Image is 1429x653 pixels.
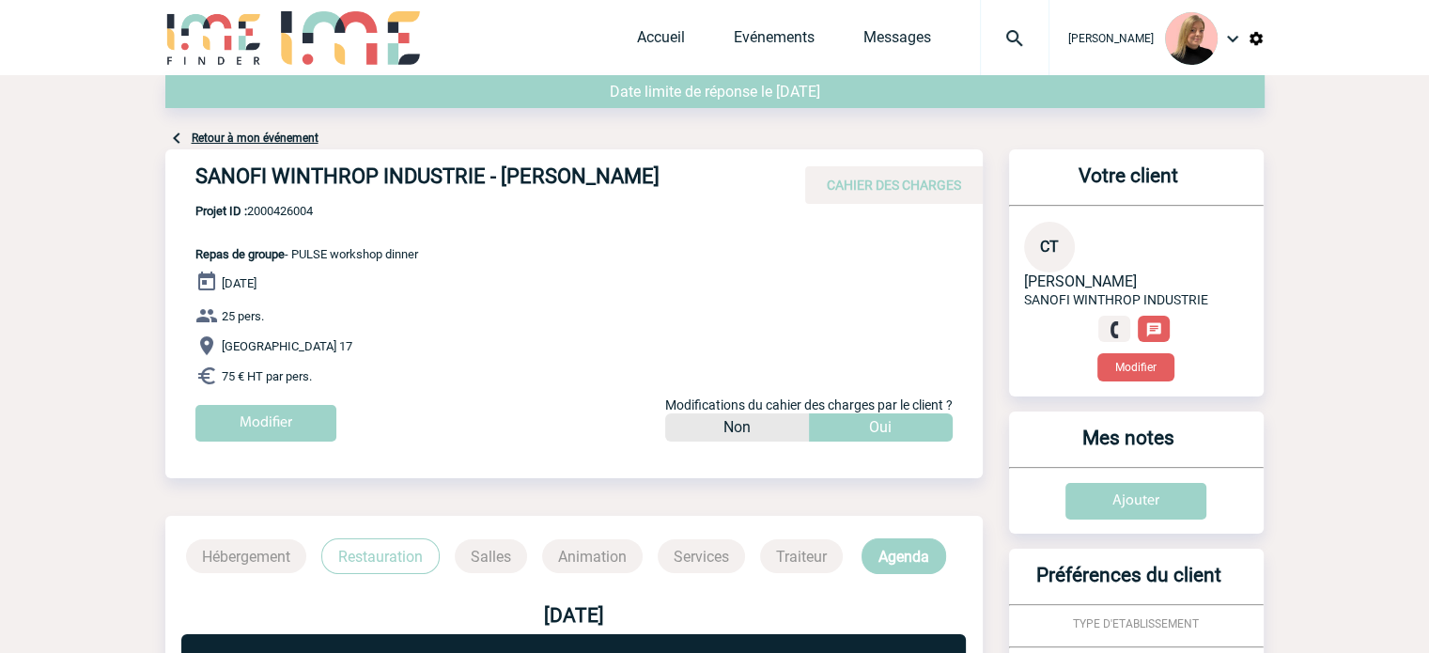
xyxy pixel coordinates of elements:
[1040,238,1059,256] span: CT
[723,413,751,442] p: Non
[195,405,336,442] input: Modifier
[1097,353,1174,381] button: Modifier
[862,538,946,574] p: Agenda
[1073,617,1199,630] span: TYPE D'ETABLISSEMENT
[1017,164,1241,205] h3: Votre client
[222,276,256,290] span: [DATE]
[1017,564,1241,604] h3: Préférences du client
[195,204,418,218] span: 2000426004
[1065,483,1206,520] input: Ajouter
[734,28,815,54] a: Evénements
[195,247,285,261] span: Repas de groupe
[1024,272,1137,290] span: [PERSON_NAME]
[665,397,953,412] span: Modifications du cahier des charges par le client ?
[165,11,263,65] img: IME-Finder
[637,28,685,54] a: Accueil
[321,538,440,574] p: Restauration
[863,28,931,54] a: Messages
[186,539,306,573] p: Hébergement
[455,539,527,573] p: Salles
[1017,427,1241,467] h3: Mes notes
[1106,321,1123,338] img: fixe.png
[827,178,961,193] span: CAHIER DES CHARGES
[1068,32,1154,45] span: [PERSON_NAME]
[222,309,264,323] span: 25 pers.
[544,604,604,627] b: [DATE]
[869,413,892,442] p: Oui
[222,339,352,353] span: [GEOGRAPHIC_DATA] 17
[658,539,745,573] p: Services
[1145,321,1162,338] img: chat-24-px-w.png
[610,83,820,101] span: Date limite de réponse le [DATE]
[542,539,643,573] p: Animation
[760,539,843,573] p: Traiteur
[192,132,318,145] a: Retour à mon événement
[1024,292,1208,307] span: SANOFI WINTHROP INDUSTRIE
[195,247,418,261] span: - PULSE workshop dinner
[195,204,247,218] b: Projet ID :
[195,164,759,196] h4: SANOFI WINTHROP INDUSTRIE - [PERSON_NAME]
[1165,12,1218,65] img: 131233-0.png
[222,369,312,383] span: 75 € HT par pers.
